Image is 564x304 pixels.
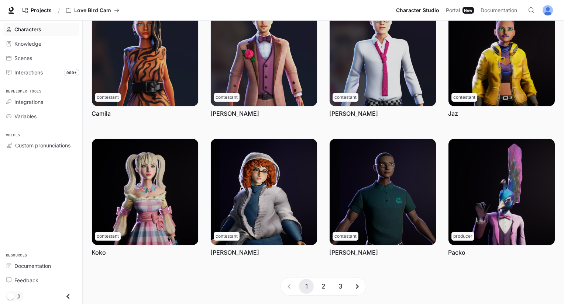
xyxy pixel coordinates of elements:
[540,3,555,18] button: User avatar
[396,6,439,15] span: Character Studio
[3,52,79,64] a: Scenes
[329,109,378,118] a: [PERSON_NAME]
[329,248,378,256] a: [PERSON_NAME]
[543,5,553,15] img: User avatar
[31,7,52,14] span: Projects
[14,69,43,76] span: Interactions
[3,274,79,287] a: Feedback
[3,259,79,272] a: Documentation
[14,276,38,284] span: Feedback
[3,37,79,50] a: Knowledge
[448,248,465,256] a: Packo
[15,141,70,149] span: Custom pronunciations
[14,98,43,106] span: Integrations
[64,69,79,76] span: 999+
[3,66,79,79] a: Interactions
[3,110,79,123] a: Variables
[63,3,123,18] button: All workspaces
[19,3,55,18] a: Go to projects
[14,40,41,48] span: Knowledge
[7,292,14,300] span: Dark mode toggle
[446,6,460,15] span: Portal
[448,109,458,118] a: Jaz
[3,95,79,108] a: Integrations
[55,7,63,14] div: /
[393,3,442,18] a: Character Studio
[316,279,331,294] button: Go to page 2
[92,109,111,118] a: Camila
[14,25,41,33] span: Characters
[14,112,37,120] span: Variables
[92,139,198,245] img: Koko
[211,139,317,245] img: Mabel
[14,262,51,270] span: Documentation
[443,3,477,18] a: PortalNew
[350,279,365,294] button: Go to next page
[60,289,76,304] button: Close drawer
[3,23,79,36] a: Characters
[92,248,106,256] a: Koko
[462,7,474,14] div: New
[3,139,79,152] a: Custom pronunciations
[74,7,111,14] p: Love Bird Cam
[299,279,314,294] button: page 1
[281,277,366,296] nav: pagination navigation
[333,279,348,294] button: Go to page 3
[14,54,32,62] span: Scenes
[330,139,436,245] img: Milton
[448,139,555,245] img: Packo
[524,3,539,18] button: Open Command Menu
[210,248,259,256] a: [PERSON_NAME]
[481,6,517,15] span: Documentation
[478,3,523,18] a: Documentation
[210,109,259,118] a: [PERSON_NAME]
